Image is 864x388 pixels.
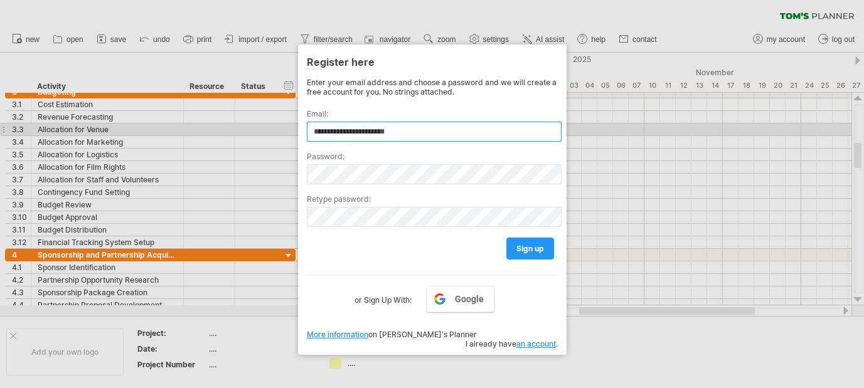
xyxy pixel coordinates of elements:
[307,78,558,97] div: Enter your email address and choose a password and we will create a free account for you. No stri...
[516,244,544,253] span: sign up
[307,330,477,339] span: on [PERSON_NAME]'s Planner
[506,238,554,260] a: sign up
[455,294,484,304] span: Google
[307,50,558,73] div: Register here
[307,152,558,161] label: Password:
[427,286,494,312] a: Google
[355,286,412,307] label: or Sign Up With:
[516,339,556,349] a: an account
[307,330,368,339] a: More information
[307,109,558,118] label: Email:
[307,194,558,204] label: Retype password:
[466,339,558,349] span: I already have .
